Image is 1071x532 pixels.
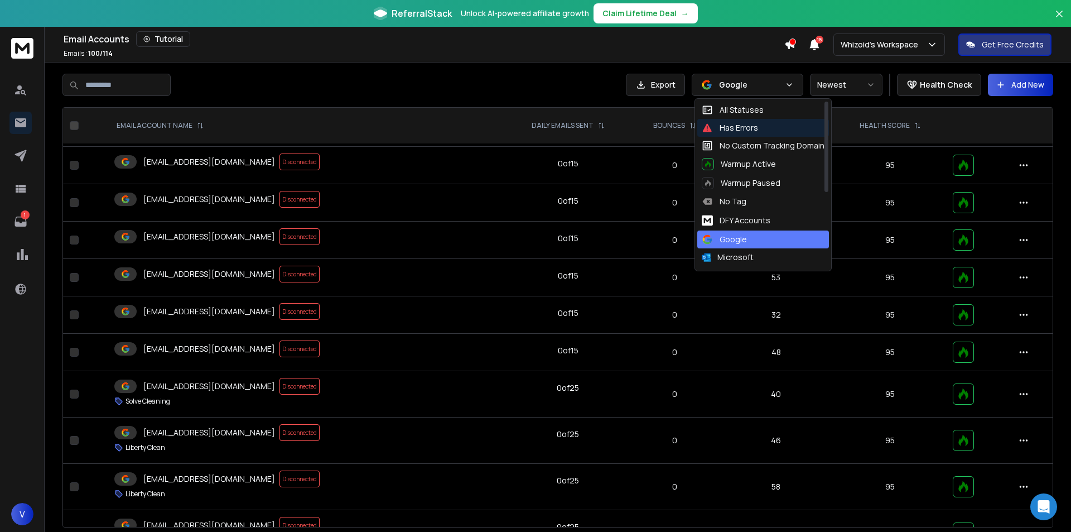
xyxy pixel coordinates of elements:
p: Liberty Clean [126,490,165,499]
td: 53 [717,259,834,296]
div: Google [702,234,747,245]
td: 48 [717,334,834,371]
p: 0 [639,347,711,358]
div: 0 of 25 [557,475,579,486]
p: 1 [21,210,30,219]
p: 0 [639,272,711,283]
p: Get Free Credits [982,39,1044,50]
button: Newest [810,74,882,96]
p: 0 [639,389,711,400]
td: 95 [834,222,946,259]
span: Disconnected [279,424,320,441]
button: Claim Lifetime Deal→ [594,3,698,23]
p: [EMAIL_ADDRESS][DOMAIN_NAME] [143,343,275,354]
button: Get Free Credits [958,33,1051,56]
div: 0 of 15 [558,233,578,244]
td: 95 [834,371,946,418]
p: Google [719,79,780,90]
p: Emails : [64,49,113,58]
div: No Custom Tracking Domain [702,140,824,151]
div: 0 of 15 [558,270,578,281]
td: 32 [717,296,834,334]
p: 0 [639,481,711,492]
p: HEALTH SCORE [860,121,910,130]
p: Unlock AI-powered affiliate growth [461,8,589,19]
td: 95 [834,296,946,334]
td: 95 [834,418,946,464]
button: V [11,503,33,525]
span: Disconnected [279,378,320,395]
div: No Tag [702,196,746,207]
div: Has Errors [702,122,758,133]
p: [EMAIL_ADDRESS][DOMAIN_NAME] [143,306,275,317]
div: DFY Accounts [702,214,770,227]
div: 0 of 25 [557,382,579,394]
button: Health Check [897,74,981,96]
span: Disconnected [279,266,320,282]
span: Disconnected [279,471,320,487]
p: [EMAIL_ADDRESS][DOMAIN_NAME] [143,194,275,205]
p: [EMAIL_ADDRESS][DOMAIN_NAME] [143,156,275,167]
p: Whizoid's Workspace [841,39,923,50]
p: DAILY EMAILS SENT [532,121,594,130]
p: [EMAIL_ADDRESS][DOMAIN_NAME] [143,269,275,280]
td: 95 [834,184,946,222]
span: Disconnected [279,228,320,245]
td: 95 [834,464,946,510]
div: Email Accounts [64,31,784,47]
div: Warmup Active [702,158,776,170]
button: Add New [988,74,1053,96]
td: 95 [834,147,946,184]
p: [EMAIL_ADDRESS][DOMAIN_NAME] [143,381,275,392]
button: Tutorial [136,31,190,47]
p: 0 [639,435,711,446]
p: 0 [639,197,711,208]
p: [EMAIL_ADDRESS][DOMAIN_NAME] [143,231,275,242]
div: 0 of 15 [558,345,578,356]
p: BOUNCES [653,121,685,130]
div: 0 of 15 [558,158,578,169]
span: Disconnected [279,154,320,170]
p: Solve Cleaning [126,397,170,406]
div: 0 of 25 [557,429,579,440]
td: 58 [717,464,834,510]
p: [EMAIL_ADDRESS][DOMAIN_NAME] [143,520,275,531]
a: 1 [9,210,32,233]
p: 0 [639,234,711,246]
div: EMAIL ACCOUNT NAME [117,121,204,130]
span: Disconnected [279,191,320,208]
span: 15 [816,36,823,44]
span: Disconnected [279,303,320,320]
td: 95 [834,334,946,371]
button: Export [626,74,685,96]
p: 0 [639,309,711,320]
div: Warmup Paused [702,177,780,189]
p: Liberty Clean [126,443,165,452]
span: Disconnected [279,341,320,357]
td: 95 [834,259,946,296]
p: [EMAIL_ADDRESS][DOMAIN_NAME] [143,427,275,438]
span: 100 / 114 [88,49,113,58]
div: 0 of 15 [558,195,578,207]
p: [EMAIL_ADDRESS][DOMAIN_NAME] [143,473,275,485]
button: Close banner [1052,7,1067,33]
td: 40 [717,371,834,418]
span: → [681,8,689,19]
span: ReferralStack [392,7,452,20]
div: Microsoft [702,252,754,263]
div: Open Intercom Messenger [1030,493,1057,520]
td: 46 [717,418,834,464]
div: 0 of 15 [558,308,578,319]
div: All Statuses [702,104,764,116]
p: 0 [639,160,711,171]
p: Health Check [920,79,972,90]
